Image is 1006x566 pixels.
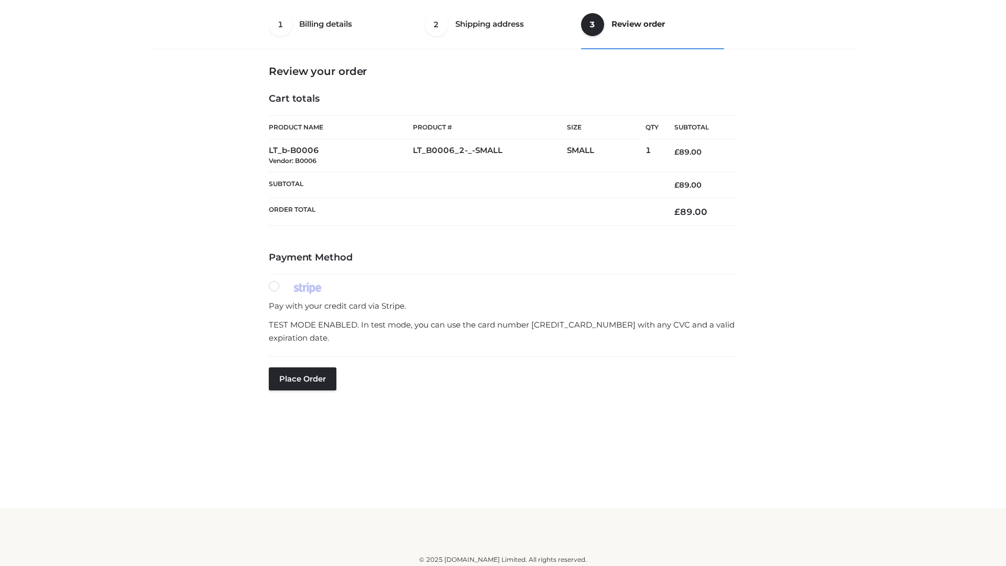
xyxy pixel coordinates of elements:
[269,65,737,78] h3: Review your order
[659,116,737,139] th: Subtotal
[269,252,737,264] h4: Payment Method
[269,93,737,105] h4: Cart totals
[674,180,679,190] span: £
[674,147,679,157] span: £
[413,115,567,139] th: Product #
[646,139,659,172] td: 1
[413,139,567,172] td: LT_B0006_2-_-SMALL
[156,554,850,565] div: © 2025 [DOMAIN_NAME] Limited. All rights reserved.
[567,116,640,139] th: Size
[269,367,336,390] button: Place order
[567,139,646,172] td: SMALL
[269,299,737,313] p: Pay with your credit card via Stripe.
[269,157,316,165] small: Vendor: B0006
[269,318,737,345] p: TEST MODE ENABLED. In test mode, you can use the card number [CREDIT_CARD_NUMBER] with any CVC an...
[674,147,702,157] bdi: 89.00
[674,206,680,217] span: £
[269,115,413,139] th: Product Name
[674,206,707,217] bdi: 89.00
[646,115,659,139] th: Qty
[269,139,413,172] td: LT_b-B0006
[269,172,659,198] th: Subtotal
[674,180,702,190] bdi: 89.00
[269,198,659,226] th: Order Total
